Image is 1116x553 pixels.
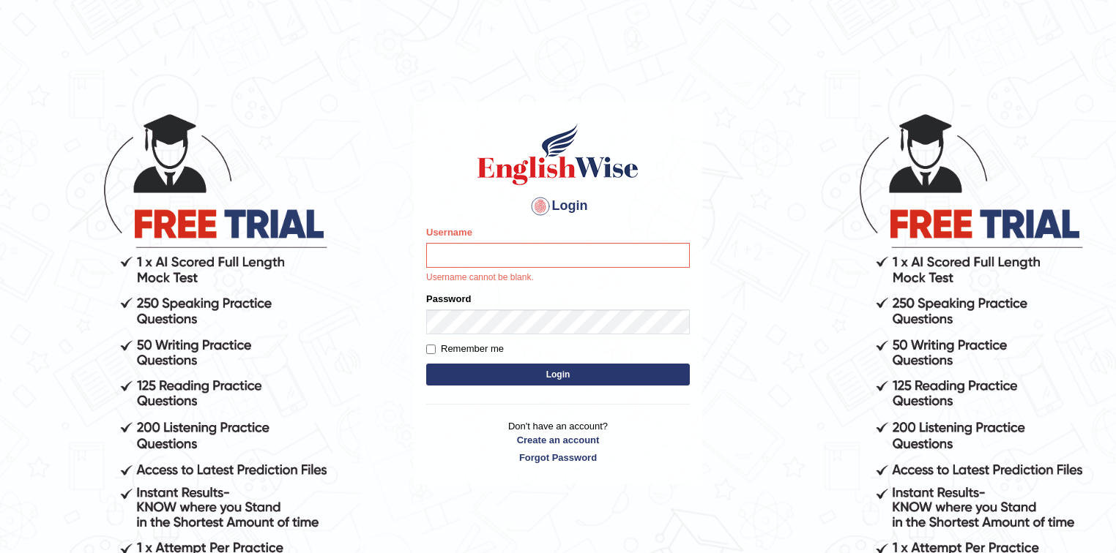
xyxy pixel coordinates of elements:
input: Remember me [426,345,436,354]
img: Logo of English Wise sign in for intelligent practice with AI [475,121,641,187]
label: Password [426,292,471,306]
h4: Login [426,195,690,218]
p: Don't have an account? [426,419,690,464]
a: Create an account [426,433,690,447]
label: Remember me [426,342,504,356]
label: Username [426,225,472,239]
button: Login [426,364,690,385]
p: Username cannot be blank. [426,271,690,285]
a: Forgot Password [426,451,690,464]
